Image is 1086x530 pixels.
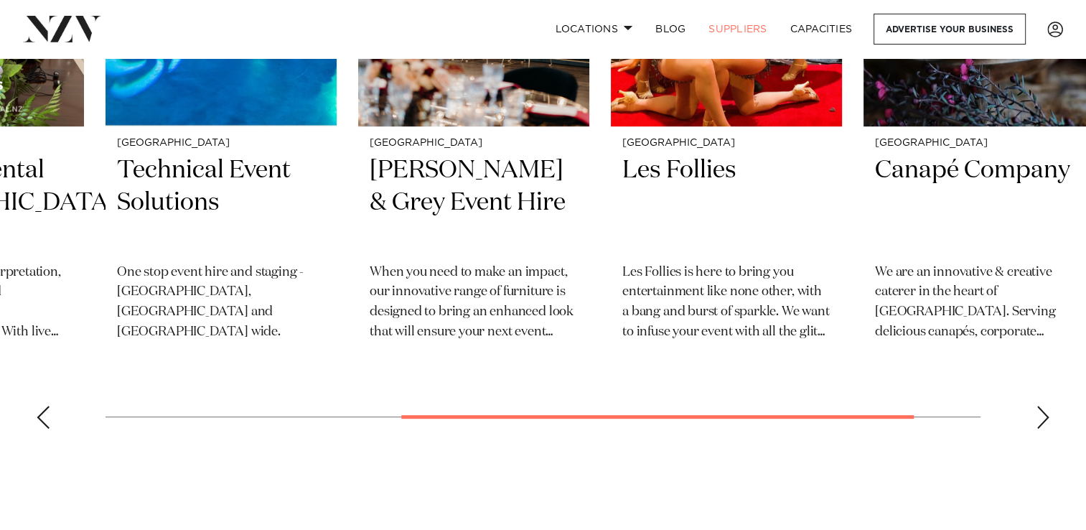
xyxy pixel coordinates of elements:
p: ​We are an innovative & creative caterer in the heart of [GEOGRAPHIC_DATA]. Serving delicious can... [875,263,1083,343]
a: SUPPLIERS [697,14,778,45]
a: BLOG [644,14,697,45]
a: Advertise your business [874,14,1026,45]
h2: Canapé Company [875,154,1083,251]
small: [GEOGRAPHIC_DATA] [875,138,1083,149]
p: Les Follies is here to bring you entertainment like none other, with a bang and burst of sparkle.... [622,263,830,343]
h2: [PERSON_NAME] & Grey Event Hire [370,154,578,251]
h2: Les Follies [622,154,830,251]
small: [GEOGRAPHIC_DATA] [622,138,830,149]
a: Capacities [779,14,864,45]
p: When you need to make an impact, our innovative range of furniture is designed to bring an enhanc... [370,263,578,343]
h2: Technical Event Solutions [117,154,325,251]
small: [GEOGRAPHIC_DATA] [370,138,578,149]
p: One stop event hire and staging - [GEOGRAPHIC_DATA], [GEOGRAPHIC_DATA] and [GEOGRAPHIC_DATA] wide. [117,263,325,343]
a: Locations [543,14,644,45]
small: [GEOGRAPHIC_DATA] [117,138,325,149]
img: nzv-logo.png [23,16,101,42]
